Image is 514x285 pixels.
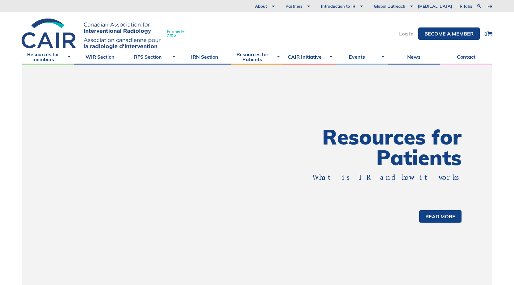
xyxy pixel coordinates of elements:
a: Log In [399,31,414,36]
a: Resources for members [22,49,74,65]
a: CAIR Initiative [283,49,335,65]
a: Events [336,49,388,65]
a: Read more [419,210,462,223]
h1: Resources for Patients [257,127,462,168]
a: RFS Section [126,49,178,65]
a: Become a member [418,27,480,40]
a: FormerlyCIRA [22,19,190,49]
span: Formerly CIRA [167,29,184,38]
img: CIRA [22,19,161,49]
a: WIR Section [74,49,126,65]
a: Resources for Patients [231,49,283,65]
a: 0 [484,31,492,36]
a: News [388,49,440,65]
p: What is IR and how it works [279,173,462,182]
a: IRN Section [178,49,231,65]
a: fr [487,4,492,8]
a: Contact [440,49,492,65]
